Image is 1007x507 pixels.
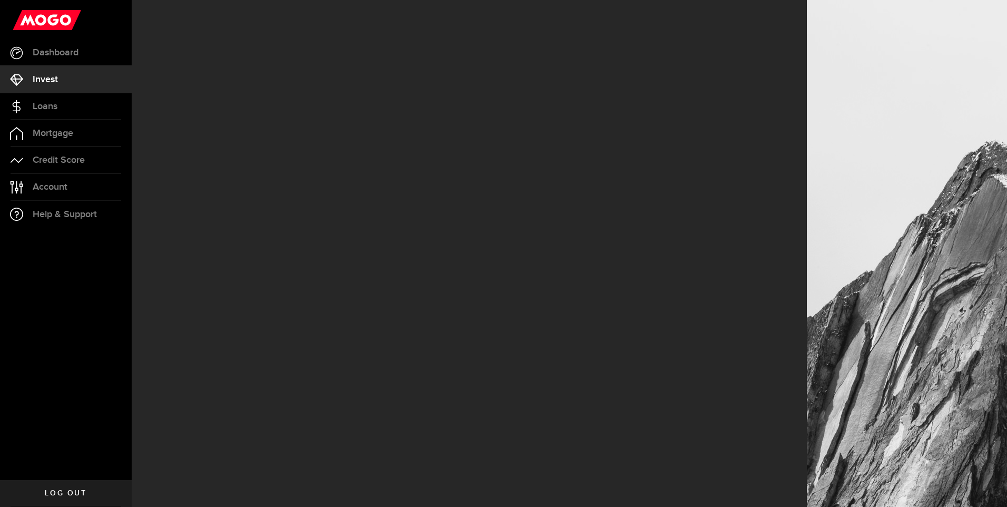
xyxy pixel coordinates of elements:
[33,102,57,111] span: Loans
[33,48,78,57] span: Dashboard
[45,490,86,497] span: Log out
[33,129,73,138] span: Mortgage
[33,75,58,84] span: Invest
[8,4,40,36] button: Open LiveChat chat widget
[33,210,97,219] span: Help & Support
[33,182,67,192] span: Account
[33,155,85,165] span: Credit Score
